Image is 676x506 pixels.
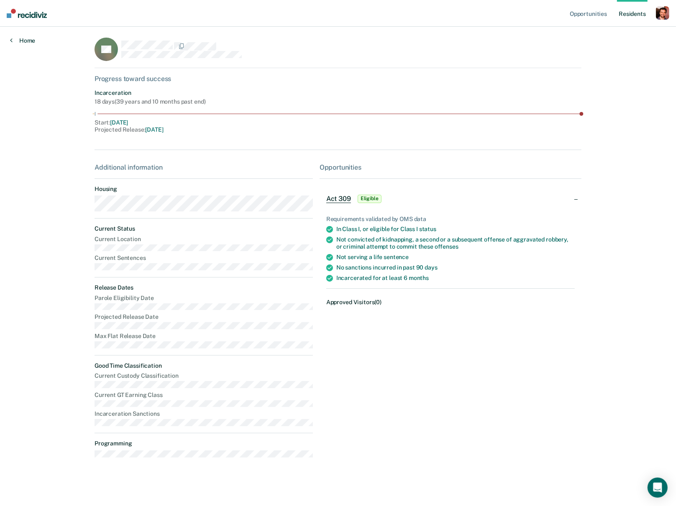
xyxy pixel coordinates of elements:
[384,254,409,260] span: sentence
[7,9,47,18] img: Recidiviz
[326,295,382,309] dt: Approved Visitors (0)
[320,163,581,171] div: Opportunities
[336,226,575,233] div: In Class I, or eligible for Class I
[326,195,351,203] span: Act 309
[95,392,313,399] dt: Current GT Earning Class
[95,163,313,171] div: Additional information
[358,195,382,203] span: Eligible
[320,186,581,212] div: Act 309Eligible
[95,313,313,320] dt: Projected Release Date
[336,264,575,271] div: No sanctions incurred in past 90
[435,243,458,250] span: offenses
[326,216,575,223] div: Requirements validated by OMS data
[95,362,313,369] dt: Good Time Classification
[95,98,205,105] div: 18 days ( 39 years and 10 months past end )
[425,264,437,271] span: days
[95,75,581,83] div: Progress toward success
[146,126,164,133] span: [DATE]
[95,254,313,262] dt: Current Sentences
[95,410,313,417] dt: Incarceration Sanctions
[95,186,313,193] dt: Housing
[419,226,436,232] span: status
[95,89,205,97] div: Incarceration
[95,236,313,243] dt: Current Location
[409,275,429,281] span: months
[10,37,35,44] a: Home
[95,372,313,379] dt: Current Custody Classification
[110,119,128,126] span: [DATE]
[95,126,164,133] div: Projected Release :
[336,236,575,250] div: Not convicted of kidnapping, a second or a subsequent offense of aggravated robbery, or criminal ...
[95,440,313,447] dt: Programming
[95,119,141,126] div: Start :
[336,254,575,261] div: Not serving a life
[336,275,575,282] div: Incarcerated for at least 6
[95,295,313,302] dt: Parole Eligibility Date
[95,284,313,291] dt: Release Dates
[95,333,313,340] dt: Max Flat Release Date
[648,478,668,498] div: Open Intercom Messenger
[95,225,313,232] dt: Current Status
